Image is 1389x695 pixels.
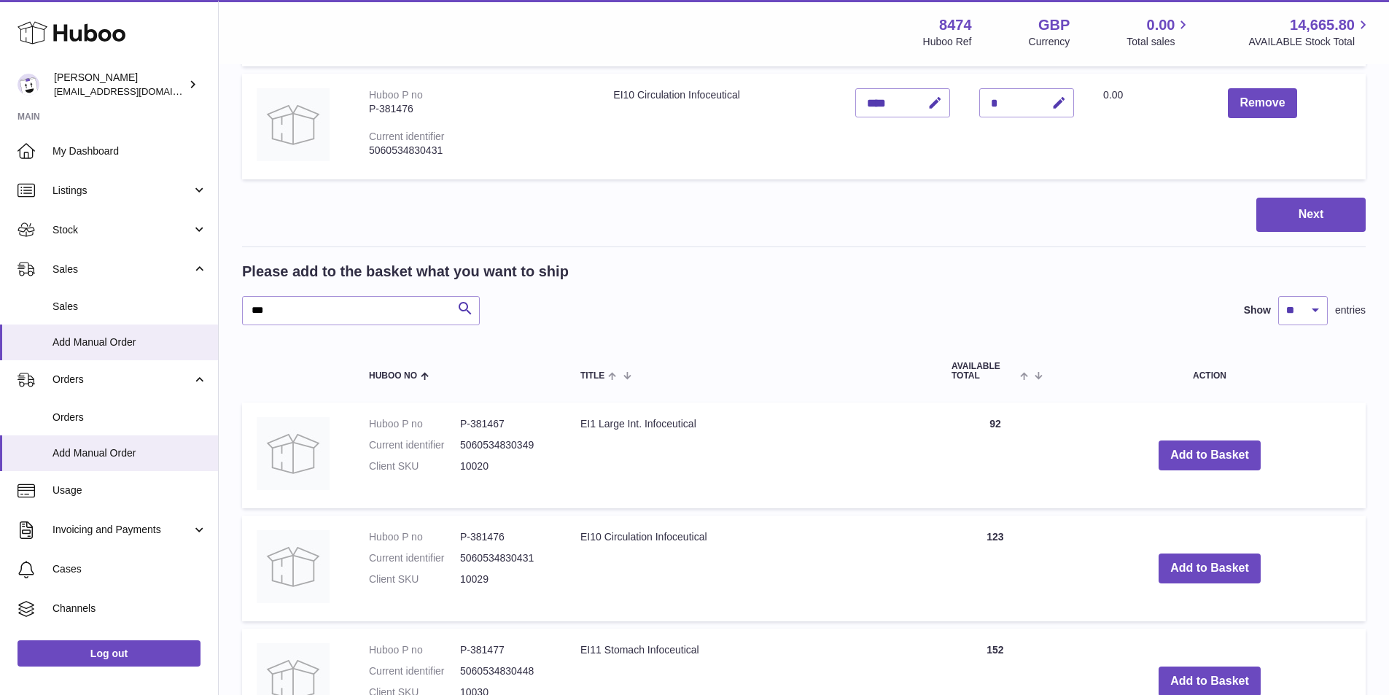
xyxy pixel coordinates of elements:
[939,15,972,35] strong: 8474
[369,89,423,101] div: Huboo P no
[52,335,207,349] span: Add Manual Order
[369,102,584,116] div: P-381476
[369,131,445,142] div: Current identifier
[952,362,1016,381] span: AVAILABLE Total
[369,438,460,452] dt: Current identifier
[54,71,185,98] div: [PERSON_NAME]
[937,516,1054,621] td: 123
[566,403,937,508] td: EI1 Large Int. Infoceutical
[369,643,460,657] dt: Huboo P no
[52,562,207,576] span: Cases
[369,572,460,586] dt: Client SKU
[937,403,1054,508] td: 92
[369,417,460,431] dt: Huboo P no
[460,530,551,544] dd: P-381476
[460,459,551,473] dd: 10020
[52,223,192,237] span: Stock
[923,35,972,49] div: Huboo Ref
[369,530,460,544] dt: Huboo P no
[52,523,192,537] span: Invoicing and Payments
[1127,15,1191,49] a: 0.00 Total sales
[52,144,207,158] span: My Dashboard
[52,484,207,497] span: Usage
[1244,303,1271,317] label: Show
[52,263,192,276] span: Sales
[369,551,460,565] dt: Current identifier
[369,664,460,678] dt: Current identifier
[460,643,551,657] dd: P-381477
[1228,88,1296,118] button: Remove
[54,85,214,97] span: [EMAIL_ADDRESS][DOMAIN_NAME]
[1290,15,1355,35] span: 14,665.80
[460,572,551,586] dd: 10029
[1335,303,1366,317] span: entries
[1127,35,1191,49] span: Total sales
[257,417,330,490] img: EI1 Large Int. Infoceutical
[460,664,551,678] dd: 5060534830448
[257,88,330,161] img: EI10 Circulation Infoceutical
[17,74,39,96] img: orders@neshealth.com
[257,530,330,603] img: EI10 Circulation Infoceutical
[1159,554,1261,583] button: Add to Basket
[369,459,460,473] dt: Client SKU
[52,446,207,460] span: Add Manual Order
[460,551,551,565] dd: 5060534830431
[1038,15,1070,35] strong: GBP
[1248,15,1372,49] a: 14,665.80 AVAILABLE Stock Total
[52,300,207,314] span: Sales
[566,516,937,621] td: EI10 Circulation Infoceutical
[1248,35,1372,49] span: AVAILABLE Stock Total
[580,371,604,381] span: Title
[599,74,841,179] td: EI10 Circulation Infoceutical
[1029,35,1070,49] div: Currency
[1103,89,1123,101] span: 0.00
[460,438,551,452] dd: 5060534830349
[1147,15,1175,35] span: 0.00
[1054,347,1366,395] th: Action
[460,417,551,431] dd: P-381467
[52,184,192,198] span: Listings
[52,411,207,424] span: Orders
[369,144,584,158] div: 5060534830431
[1159,440,1261,470] button: Add to Basket
[242,262,569,282] h2: Please add to the basket what you want to ship
[52,602,207,616] span: Channels
[17,640,201,667] a: Log out
[1256,198,1366,232] button: Next
[52,373,192,387] span: Orders
[369,371,417,381] span: Huboo no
